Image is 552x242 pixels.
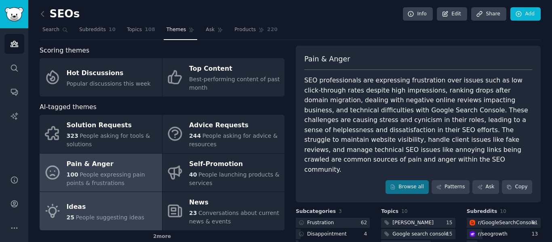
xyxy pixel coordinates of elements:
[67,133,78,139] span: 323
[67,133,150,147] span: People asking for tools & solutions
[67,214,74,221] span: 25
[189,76,280,91] span: Best-performing content of past month
[189,171,197,178] span: 40
[467,208,497,215] span: Subreddits
[40,58,162,97] a: Hot DiscussionsPopular discussions this week
[203,23,226,40] a: Ask
[40,115,162,153] a: Solution Requests323People asking for tools & solutions
[162,192,285,230] a: News23Conversations about current news & events
[361,219,370,227] div: 62
[234,26,256,34] span: Products
[189,210,197,216] span: 23
[40,23,71,40] a: Search
[403,7,433,21] a: Info
[40,192,162,230] a: Ideas25People suggesting ideas
[166,26,186,34] span: Themes
[364,231,370,238] div: 4
[381,218,455,228] a: [PERSON_NAME]15
[392,219,434,227] div: [PERSON_NAME]
[67,119,158,132] div: Solution Requests
[232,23,280,40] a: Products220
[471,7,506,21] a: Share
[189,158,280,170] div: Self-Promotion
[127,26,142,34] span: Topics
[401,208,408,214] span: 10
[189,133,201,139] span: 244
[189,196,280,209] div: News
[76,214,144,221] span: People suggesting ideas
[437,7,467,21] a: Edit
[67,171,78,178] span: 100
[145,26,155,34] span: 108
[470,220,475,225] img: GoogleSearchConsole
[339,208,342,214] span: 3
[510,7,541,21] a: Add
[109,26,116,34] span: 10
[478,231,508,238] div: r/ seogrowth
[296,218,370,228] a: Frustration62
[478,219,536,227] div: r/ GoogleSearchConsole
[307,231,347,238] div: Disappointment
[446,219,455,227] div: 15
[42,26,59,34] span: Search
[531,231,541,238] div: 13
[162,115,285,153] a: Advice Requests244People asking for advice & resources
[67,171,145,186] span: People expressing pain points & frustrations
[267,26,278,34] span: 220
[502,180,532,194] button: Copy
[470,231,475,237] img: seogrowth
[296,229,370,239] a: Disappointment4
[189,119,280,132] div: Advice Requests
[189,210,279,225] span: Conversations about current news & events
[189,171,279,186] span: People launching products & services
[162,154,285,192] a: Self-Promotion40People launching products & services
[189,63,280,76] div: Top Content
[304,76,532,175] div: SEO professionals are expressing frustration over issues such as low click-through rates despite ...
[472,180,499,194] a: Ask
[40,102,97,112] span: AI-tagged themes
[296,208,336,215] span: Subcategories
[164,23,198,40] a: Themes
[386,180,429,194] a: Browse all
[79,26,106,34] span: Subreddits
[67,200,145,213] div: Ideas
[40,8,80,21] h2: SEOs
[381,229,455,239] a: Google search console15
[392,231,449,238] div: Google search console
[40,46,89,56] span: Scoring themes
[189,133,278,147] span: People asking for advice & resources
[531,219,541,227] div: 61
[304,54,350,64] span: Pain & Anger
[67,67,151,80] div: Hot Discussions
[76,23,118,40] a: Subreddits10
[467,218,541,228] a: GoogleSearchConsoler/GoogleSearchConsole61
[432,180,470,194] a: Patterns
[124,23,158,40] a: Topics108
[467,229,541,239] a: seogrowthr/seogrowth13
[307,219,334,227] div: Frustration
[206,26,215,34] span: Ask
[500,208,506,214] span: 10
[381,208,398,215] span: Topics
[446,231,455,238] div: 15
[67,80,151,87] span: Popular discussions this week
[162,58,285,97] a: Top ContentBest-performing content of past month
[40,154,162,192] a: Pain & Anger100People expressing pain points & frustrations
[67,158,158,170] div: Pain & Anger
[5,7,23,21] img: GummySearch logo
